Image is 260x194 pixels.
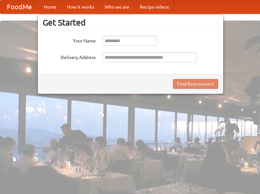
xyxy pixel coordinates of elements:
[0,0,38,14] a: FoodMe
[43,18,218,28] h3: Get Started
[38,0,62,14] a: Home
[43,52,96,61] label: Delivery Address
[99,0,134,14] a: Who we are
[43,36,96,44] label: Your Name
[62,0,99,14] a: How it works
[173,79,218,89] button: Find Restaurants!
[134,0,174,14] a: Recipe videos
